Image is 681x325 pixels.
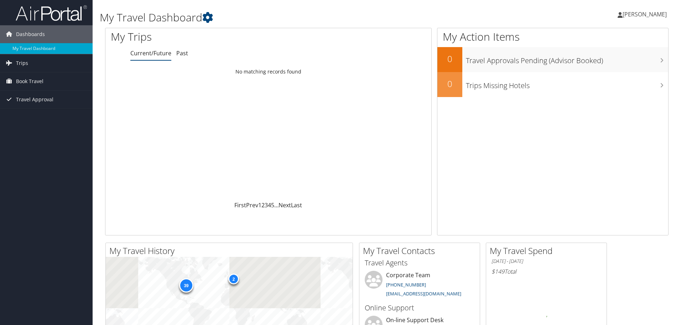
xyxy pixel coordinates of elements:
[386,290,461,297] a: [EMAIL_ADDRESS][DOMAIN_NAME]
[179,278,193,293] div: 39
[492,268,504,275] span: $149
[265,201,268,209] a: 3
[234,201,246,209] a: First
[16,72,43,90] span: Book Travel
[176,49,188,57] a: Past
[261,201,265,209] a: 2
[490,245,607,257] h2: My Travel Spend
[258,201,261,209] a: 1
[246,201,258,209] a: Prev
[16,5,87,21] img: airportal-logo.png
[16,91,53,108] span: Travel Approval
[274,201,279,209] span: …
[492,268,601,275] h6: Total
[437,72,668,97] a: 0Trips Missing Hotels
[466,77,668,91] h3: Trips Missing Hotels
[16,25,45,43] span: Dashboards
[437,29,668,44] h1: My Action Items
[100,10,483,25] h1: My Travel Dashboard
[109,245,353,257] h2: My Travel History
[105,65,431,78] td: No matching records found
[268,201,271,209] a: 4
[363,245,480,257] h2: My Travel Contacts
[111,29,290,44] h1: My Trips
[437,47,668,72] a: 0Travel Approvals Pending (Advisor Booked)
[16,54,28,72] span: Trips
[492,258,601,265] h6: [DATE] - [DATE]
[130,49,171,57] a: Current/Future
[466,52,668,66] h3: Travel Approvals Pending (Advisor Booked)
[271,201,274,209] a: 5
[623,10,667,18] span: [PERSON_NAME]
[291,201,302,209] a: Last
[365,258,474,268] h3: Travel Agents
[618,4,674,25] a: [PERSON_NAME]
[365,303,474,313] h3: Online Support
[361,271,478,300] li: Corporate Team
[437,78,462,90] h2: 0
[386,281,426,288] a: [PHONE_NUMBER]
[228,273,239,284] div: 2
[279,201,291,209] a: Next
[437,53,462,65] h2: 0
